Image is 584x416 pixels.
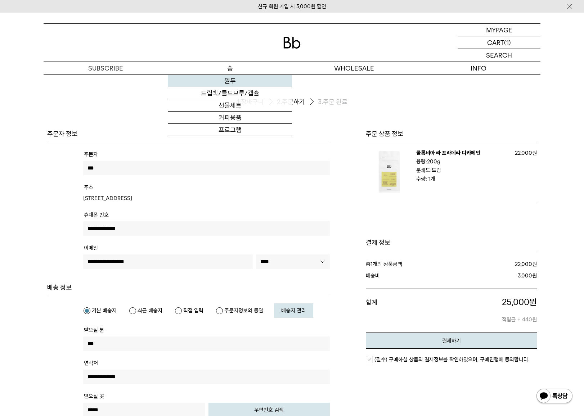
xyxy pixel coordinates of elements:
[370,261,373,267] strong: 1
[440,308,537,324] p: 적립금 + 440원
[508,149,537,157] p: 22,000원
[416,62,540,74] p: INFO
[449,271,537,280] dd: 원
[458,36,540,49] a: CART (1)
[518,272,532,279] strong: 3,000
[416,175,508,183] p: 수량: 1개
[318,98,347,106] li: 주문 완료
[366,260,459,268] dt: 총 개의 상품금액
[458,24,540,36] a: MYPAGE
[487,36,504,49] p: CART
[84,151,98,158] span: 주문자
[168,62,292,74] a: 숍
[83,194,330,203] td: [STREET_ADDRESS]
[168,124,292,136] a: 프로그램
[47,130,330,138] h4: 주문자 정보
[84,327,104,333] span: 받으실 분
[366,149,413,195] img: 콜롬비아 라 프라데라 디카페인
[374,356,529,363] em: (필수) 구매하실 상품의 결제정보를 확인하였으며, 구매진행에 동의합니다.
[318,98,323,106] span: 3.
[84,245,98,251] span: 이메일
[47,283,330,292] h4: 배송 정보
[84,183,93,193] th: 주소
[84,393,104,399] span: 받으실 곳
[129,307,162,314] label: 최근 배송지
[83,307,117,314] label: 기본 배송지
[536,388,573,405] img: 카카오톡 채널 1:1 채팅 버튼
[366,271,449,280] dt: 배송비
[502,297,529,307] span: 25,000
[292,62,416,74] p: WHOLESALE
[442,338,461,344] em: 결제하기
[504,36,511,49] p: (1)
[216,307,263,314] label: 주문자정보와 동일
[427,158,440,165] b: 200g
[168,75,292,87] a: 원두
[486,24,512,36] p: MYPAGE
[366,333,537,349] button: 결제하기
[440,296,537,308] p: 원
[283,37,301,49] img: 로고
[459,260,537,268] dd: 원
[416,157,504,166] p: 용량:
[274,303,313,318] a: 배송지 관리
[515,261,532,267] strong: 22,000
[432,167,441,173] b: 드립
[486,49,512,62] p: SEARCH
[281,307,306,314] span: 배송지 관리
[44,62,168,74] a: SUBSCRIBE
[416,166,504,175] p: 분쇄도:
[168,87,292,99] a: 드립백/콜드브루/캡슐
[168,99,292,112] a: 선물세트
[84,212,109,218] span: 휴대폰 번호
[277,96,318,108] li: 주문하기
[258,3,326,10] a: 신규 회원 가입 시 3,000원 할인
[84,360,98,366] span: 연락처
[366,296,440,324] dt: 합계
[175,307,203,314] label: 직접 입력
[366,130,537,138] h3: 주문 상품 정보
[366,238,537,247] h1: 결제 정보
[168,112,292,124] a: 커피용품
[416,150,480,156] a: 콜롬비아 라 프라데라 디카페인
